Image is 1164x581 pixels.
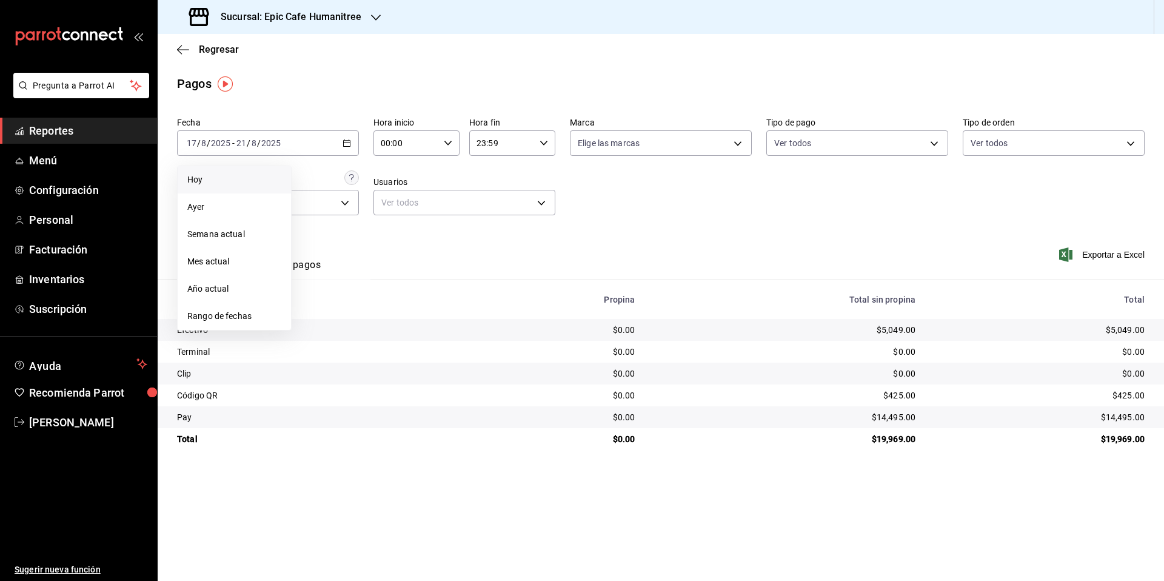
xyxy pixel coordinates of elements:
label: Fecha [177,118,359,127]
span: Recomienda Parrot [29,385,147,401]
h3: Sucursal: Epic Cafe Humanitree [211,10,361,24]
div: Propina [490,295,635,304]
span: Hoy [187,173,281,186]
img: Tooltip marker [218,76,233,92]
span: / [257,138,261,148]
div: $0.00 [490,433,635,445]
div: Código QR [177,389,470,401]
div: $19,969.00 [655,433,916,445]
button: open_drawer_menu [133,32,143,41]
div: Pay [177,411,470,423]
input: ---- [261,138,281,148]
a: Pregunta a Parrot AI [8,88,149,101]
label: Usuarios [373,178,555,186]
input: -- [201,138,207,148]
div: $0.00 [935,346,1145,358]
button: Regresar [177,44,239,55]
div: Total [935,295,1145,304]
span: Pregunta a Parrot AI [33,79,130,92]
span: Sugerir nueva función [15,563,147,576]
div: Clip [177,368,470,380]
span: Inventarios [29,271,147,287]
div: Efectivo [177,324,470,336]
input: -- [236,138,247,148]
div: $0.00 [490,368,635,380]
div: $425.00 [655,389,916,401]
div: Total sin propina [655,295,916,304]
div: $19,969.00 [935,433,1145,445]
div: $14,495.00 [655,411,916,423]
span: [PERSON_NAME] [29,414,147,431]
label: Marca [570,118,752,127]
span: Rango de fechas [187,310,281,323]
div: $5,049.00 [655,324,916,336]
div: $0.00 [655,346,916,358]
span: / [247,138,250,148]
div: Pagos [177,75,212,93]
span: Reportes [29,123,147,139]
span: Regresar [199,44,239,55]
button: Ver pagos [275,259,321,280]
div: Tipo de pago [177,295,470,304]
input: -- [186,138,197,148]
div: Total [177,433,470,445]
span: Semana actual [187,228,281,241]
span: / [197,138,201,148]
span: Ver todos [774,137,811,149]
label: Hora fin [469,118,555,127]
div: Terminal [177,346,470,358]
div: $0.00 [490,324,635,336]
span: Suscripción [29,301,147,317]
span: Año actual [187,283,281,295]
div: $5,049.00 [935,324,1145,336]
span: Personal [29,212,147,228]
span: - [232,138,235,148]
span: Ayuda [29,357,132,371]
button: Pregunta a Parrot AI [13,73,149,98]
input: ---- [210,138,231,148]
span: Elige las marcas [578,137,640,149]
div: $0.00 [655,368,916,380]
label: Hora inicio [373,118,460,127]
div: $425.00 [935,389,1145,401]
label: Tipo de orden [963,118,1145,127]
div: $0.00 [935,368,1145,380]
span: Ayer [187,201,281,213]
button: Exportar a Excel [1062,247,1145,262]
span: Configuración [29,182,147,198]
div: $0.00 [490,411,635,423]
label: Tipo de pago [766,118,948,127]
div: $14,495.00 [935,411,1145,423]
input: -- [251,138,257,148]
span: / [207,138,210,148]
span: Facturación [29,241,147,258]
div: Ver todos [373,190,555,215]
div: $0.00 [490,389,635,401]
span: Mes actual [187,255,281,268]
div: $0.00 [490,346,635,358]
span: Ver todos [971,137,1008,149]
span: Menú [29,152,147,169]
